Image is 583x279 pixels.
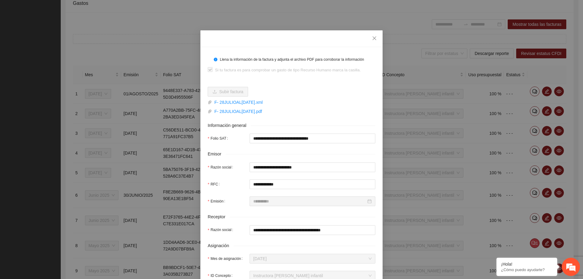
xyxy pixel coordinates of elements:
span: paper-clip [208,109,212,114]
input: RFC: [250,179,375,189]
span: uploadSubir factura [208,89,248,94]
div: Chatee con nosotros ahora [32,31,102,39]
button: uploadSubir factura [208,87,248,97]
button: Close [366,30,383,47]
label: Emisión: [208,196,227,206]
a: F- 28JULIOAL[DATE].xml [212,99,375,106]
label: Razón social: [208,162,236,172]
span: Estamos en línea. [35,81,84,142]
a: F- 28JULIOAL[DATE].pdf [212,108,375,115]
input: Razón social: [250,162,375,172]
span: close [372,36,377,41]
div: Llena la información de la factura y adjunta el archivo PDF para corroborar la información [220,57,371,63]
label: RFC: [208,179,222,189]
input: Razón social: [250,225,375,235]
textarea: Escriba su mensaje y pulse “Intro” [3,166,116,187]
span: Si tu factura es para comprobar un gasto de tipo Recurso Humano marca la casilla. [213,67,363,73]
span: paper-clip [208,100,212,104]
input: Folio SAT: [250,134,375,143]
span: Emisor [208,151,226,158]
label: Folio SAT: [208,134,230,143]
span: Receptor [208,213,230,220]
span: Julio 2025 [253,254,372,263]
span: Información general [208,122,251,129]
p: ¿Cómo puedo ayudarte? [501,267,553,272]
span: Asignación [208,242,234,249]
div: Minimizar ventana de chat en vivo [100,3,114,18]
span: info-circle [214,58,217,61]
label: Mes de asignación: [208,254,245,264]
label: Razón social: [208,225,236,235]
input: Emisión: [253,198,366,205]
div: ¡Hola! [501,262,553,267]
